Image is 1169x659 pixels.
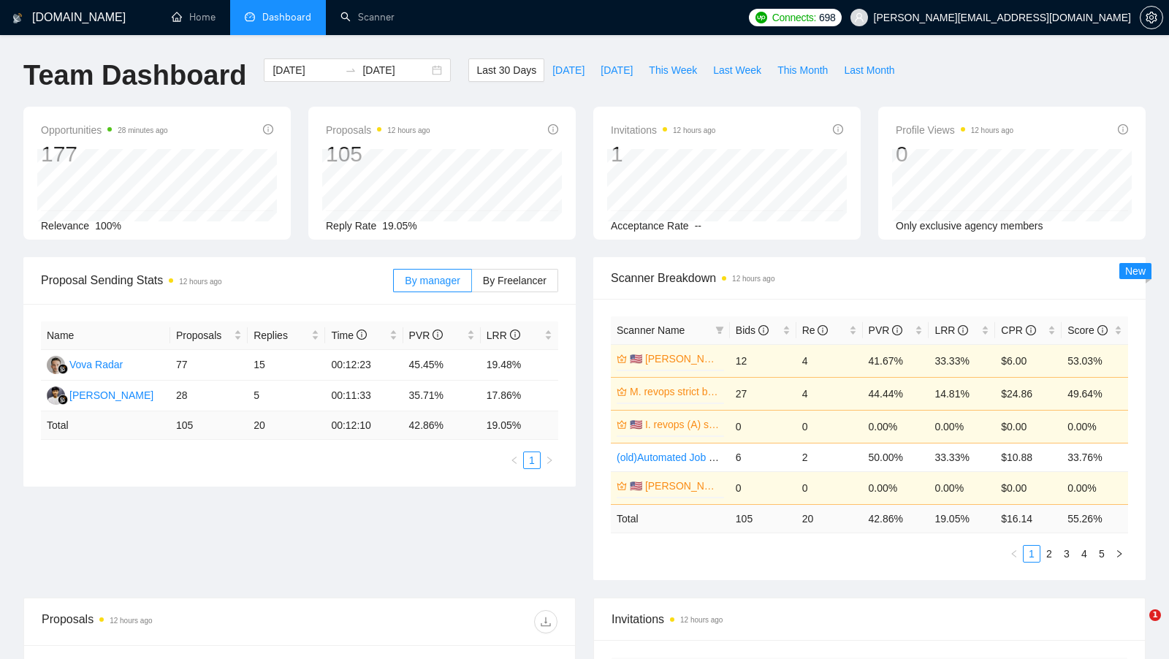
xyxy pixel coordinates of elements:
[796,377,863,410] td: 4
[601,62,633,78] span: [DATE]
[796,504,863,533] td: 20
[611,504,730,533] td: Total
[819,9,835,26] span: 698
[41,140,168,168] div: 177
[995,443,1062,471] td: $10.88
[273,62,339,78] input: Start date
[487,329,520,341] span: LRR
[506,452,523,469] button: left
[1119,609,1154,644] iframe: Intercom live chat
[403,350,481,381] td: 45.45%
[1125,265,1146,277] span: New
[611,220,689,232] span: Acceptance Rate
[854,12,864,23] span: user
[409,329,443,341] span: PVR
[730,504,796,533] td: 105
[732,275,774,283] time: 12 hours ago
[929,471,995,504] td: 0.00%
[172,11,216,23] a: homeHome
[403,411,481,440] td: 42.86 %
[95,220,121,232] span: 100%
[176,327,231,343] span: Proposals
[611,140,715,168] div: 1
[1062,504,1128,533] td: 55.26 %
[777,62,828,78] span: This Month
[641,58,705,82] button: This Week
[617,419,627,430] span: crown
[896,220,1043,232] span: Only exclusive agency members
[331,329,366,341] span: Time
[863,443,929,471] td: 50.00%
[47,358,123,370] a: VRVova Radar
[612,610,1127,628] span: Invitations
[523,452,541,469] li: 1
[41,271,393,289] span: Proposal Sending Stats
[730,377,796,410] td: 27
[769,58,836,82] button: This Month
[896,140,1013,168] div: 0
[995,344,1062,377] td: $6.00
[541,452,558,469] li: Next Page
[892,325,902,335] span: info-circle
[433,329,443,340] span: info-circle
[705,58,769,82] button: Last Week
[1062,344,1128,377] td: 53.03%
[1023,545,1040,563] li: 1
[179,278,221,286] time: 12 hours ago
[1093,545,1111,563] li: 5
[481,350,558,381] td: 19.48%
[1005,545,1023,563] li: Previous Page
[1041,546,1057,562] a: 2
[326,220,376,232] span: Reply Rate
[1058,545,1075,563] li: 3
[617,354,627,364] span: crown
[41,121,168,139] span: Opportunities
[611,269,1128,287] span: Scanner Breakdown
[863,504,929,533] td: 42.86 %
[833,124,843,134] span: info-circle
[736,324,769,336] span: Bids
[387,126,430,134] time: 12 hours ago
[730,443,796,471] td: 6
[1075,545,1093,563] li: 4
[524,452,540,468] a: 1
[617,481,627,491] span: crown
[534,610,557,633] button: download
[345,64,357,76] span: to
[263,124,273,134] span: info-circle
[630,351,721,367] a: 🇺🇸 [PERSON_NAME] [GEOGRAPHIC_DATA] (D)
[510,456,519,465] span: left
[730,471,796,504] td: 0
[1115,549,1124,558] span: right
[1111,545,1128,563] button: right
[483,275,547,286] span: By Freelancer
[630,416,721,433] a: 🇺🇸 I. revops (A) strict budget US only titles
[110,617,152,625] time: 12 hours ago
[69,387,153,403] div: [PERSON_NAME]
[934,324,968,336] span: LRR
[326,140,430,168] div: 105
[836,58,902,82] button: Last Month
[254,327,308,343] span: Replies
[712,319,727,341] span: filter
[506,452,523,469] li: Previous Page
[1149,609,1161,621] span: 1
[1059,546,1075,562] a: 3
[673,126,715,134] time: 12 hours ago
[248,411,325,440] td: 20
[863,471,929,504] td: 0.00%
[403,381,481,411] td: 35.71%
[863,377,929,410] td: 44.44%
[1118,124,1128,134] span: info-circle
[929,344,995,377] td: 33.33%
[929,504,995,533] td: 19.05 %
[41,220,89,232] span: Relevance
[41,411,170,440] td: Total
[541,452,558,469] button: right
[1010,549,1018,558] span: left
[345,64,357,76] span: swap-right
[170,321,248,350] th: Proposals
[796,344,863,377] td: 4
[325,411,403,440] td: 00:12:10
[617,452,741,463] a: (old)Automated Job Search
